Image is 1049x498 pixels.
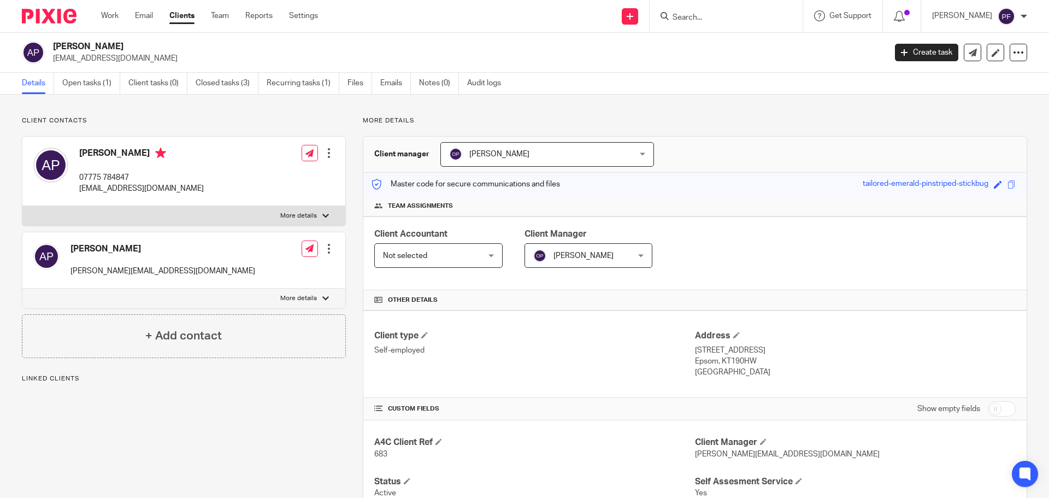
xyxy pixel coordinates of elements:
span: 683 [374,450,387,458]
a: Email [135,10,153,21]
p: Self-employed [374,345,695,356]
a: Recurring tasks (1) [267,73,339,94]
a: Create task [895,44,958,61]
p: Master code for secure communications and files [372,179,560,190]
p: [GEOGRAPHIC_DATA] [695,367,1016,378]
a: Audit logs [467,73,509,94]
a: Reports [245,10,273,21]
a: Notes (0) [419,73,459,94]
span: Get Support [829,12,871,20]
h4: A4C Client Ref [374,437,695,448]
div: tailored-emerald-pinstriped-stickbug [863,178,988,191]
p: Client contacts [22,116,346,125]
h4: Status [374,476,695,488]
img: svg%3E [33,148,68,183]
a: Open tasks (1) [62,73,120,94]
p: Epsom, KT190HW [695,356,1016,367]
h4: Address [695,330,1016,342]
p: [STREET_ADDRESS] [695,345,1016,356]
p: [PERSON_NAME] [932,10,992,21]
h3: Client manager [374,149,429,160]
p: Linked clients [22,374,346,383]
i: Primary [155,148,166,159]
a: Settings [289,10,318,21]
img: svg%3E [449,148,462,161]
a: Client tasks (0) [128,73,187,94]
span: Yes [695,489,707,497]
span: Client Accountant [374,230,447,238]
span: [PERSON_NAME][EMAIL_ADDRESS][DOMAIN_NAME] [695,450,880,458]
a: Files [347,73,372,94]
h4: Client type [374,330,695,342]
p: [EMAIL_ADDRESS][DOMAIN_NAME] [53,53,879,64]
p: 07775 784847 [79,172,204,183]
span: [PERSON_NAME] [469,150,529,158]
label: Show empty fields [917,403,980,414]
p: More details [363,116,1027,125]
img: svg%3E [533,249,546,262]
img: svg%3E [22,41,45,64]
img: svg%3E [33,243,60,269]
a: Closed tasks (3) [196,73,258,94]
h4: Client Manager [695,437,1016,448]
span: Other details [388,296,438,304]
h4: CUSTOM FIELDS [374,405,695,413]
h4: [PERSON_NAME] [79,148,204,161]
span: [PERSON_NAME] [553,252,614,260]
a: Team [211,10,229,21]
h4: [PERSON_NAME] [70,243,255,255]
p: [EMAIL_ADDRESS][DOMAIN_NAME] [79,183,204,194]
h2: [PERSON_NAME] [53,41,714,52]
h4: + Add contact [145,327,222,344]
a: Clients [169,10,195,21]
img: svg%3E [998,8,1015,25]
a: Emails [380,73,411,94]
a: Work [101,10,119,21]
span: Client Manager [524,230,587,238]
p: [PERSON_NAME][EMAIL_ADDRESS][DOMAIN_NAME] [70,266,255,277]
a: Details [22,73,54,94]
p: More details [280,294,317,303]
img: Pixie [22,9,76,24]
input: Search [671,13,770,23]
span: Not selected [383,252,427,260]
h4: Self Assesment Service [695,476,1016,488]
span: Team assignments [388,202,453,210]
p: More details [280,212,317,220]
span: Active [374,489,396,497]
